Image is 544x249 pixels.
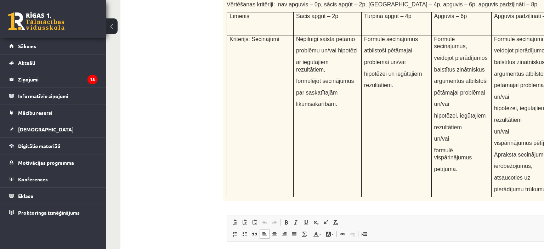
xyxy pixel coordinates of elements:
span: Nepilnīgi saista pētāmo [296,36,355,42]
span: pētāmajai problēmai [434,90,485,96]
a: Align Right [279,230,289,239]
span: hipotēzei, iegūtajiem [434,113,486,119]
a: Insert Page Break for Printing [359,230,369,239]
a: Unlink [347,230,357,239]
a: Link (Ctrl+K) [338,230,347,239]
span: Apguvis – 6p [434,13,467,19]
a: Math [299,230,309,239]
span: ar iegūtajiem rezultātiem, [296,59,329,73]
span: hipotēzei un iegūtajiem [364,71,422,77]
span: Motivācijas programma [18,159,74,166]
legend: Ziņojumi [18,71,97,87]
span: un/vai [494,129,509,135]
a: Bold (Ctrl+B) [281,218,291,227]
a: Informatīvie ziņojumi [9,88,97,104]
a: Center [270,230,279,239]
a: Align Left [260,230,270,239]
span: pētījumā. [434,166,458,172]
a: Remove Format [331,218,341,227]
a: Konferences [9,171,97,187]
span: un/vai [494,94,509,100]
body: Editor, wiswyg-editor-user-answer-47433890460140 [7,7,361,62]
a: Undo (Ctrl+Z) [260,218,270,227]
span: Līmenis [229,13,249,19]
a: [DEMOGRAPHIC_DATA] [9,121,97,137]
a: Block Quote [250,230,260,239]
span: rezultātiem [434,124,462,130]
span: Kritērijs: Secinājumi [229,36,279,42]
span: Vērtēšanas kritēriji: nav apguvis – 0p, sācis apgūt – 2p, [GEOGRAPHIC_DATA] – 4p, apguvis – 6p, a... [227,1,537,7]
span: Digitālie materiāli [18,143,60,149]
a: Underline (Ctrl+U) [301,218,311,227]
span: veidojot pierādījumos [434,55,488,61]
legend: Informatīvie ziņojumi [18,88,97,104]
span: rezultātiem. [364,82,393,88]
a: Eklase [9,188,97,204]
a: Aktuāli [9,55,97,71]
a: Justify [289,230,299,239]
span: par saskatītajām [296,90,338,96]
a: Redo (Ctrl+Y) [270,218,279,227]
a: Mācību resursi [9,104,97,121]
a: Motivācijas programma [9,154,97,171]
a: Italic (Ctrl+I) [291,218,301,227]
span: Konferences [18,176,48,182]
span: un/vai [434,101,449,107]
span: problēmai un/vai [364,59,406,65]
span: problēmu un/vai hipotēzi [296,47,357,53]
span: Turpina apgūt – 4p [364,13,412,19]
a: Text Color [311,230,323,239]
body: Editor, wiswyg-editor-47433875205340-1760429634-621 [7,7,360,15]
a: Subscript [311,218,321,227]
span: formulējot secinājumus [296,78,354,84]
a: Digitālie materiāli [9,138,97,154]
a: Rīgas 1. Tālmācības vidusskola [8,12,64,30]
i: 18 [87,75,97,84]
span: Formulē secinājumus, [434,36,467,50]
span: ierobežojumus, [494,163,533,169]
span: Mācību resursi [18,109,52,116]
span: rezultātiem [494,117,522,123]
span: atsaucoties uz [494,175,530,181]
span: un/vai [434,136,449,142]
span: atbilstoši pētāmajai [364,47,412,53]
span: Sācis apgūt – 2p [296,13,338,19]
span: likumsakarībām. [296,101,337,107]
span: Aktuāli [18,60,35,66]
a: Insert/Remove Numbered List [230,230,240,239]
span: argumentus atbilstoši [434,78,488,84]
span: Eklase [18,193,33,199]
a: Paste from Word [250,218,260,227]
a: Insert/Remove Bulleted List [240,230,250,239]
span: Proktoringa izmēģinājums [18,209,80,216]
a: Ziņojumi18 [9,71,97,87]
a: Sākums [9,38,97,54]
span: balstītus zinātniskus [434,67,485,73]
span: formulē vispārinājumus [434,147,472,161]
a: Paste as plain text (Ctrl+Shift+V) [240,218,250,227]
span: Sākums [18,43,36,49]
a: Paste (Ctrl+V) [230,218,240,227]
a: Proktoringa izmēģinājums [9,204,97,221]
a: Superscript [321,218,331,227]
span: Formulē secinājumus [364,36,418,42]
a: Background Color [323,230,336,239]
span: [DEMOGRAPHIC_DATA] [18,126,74,132]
